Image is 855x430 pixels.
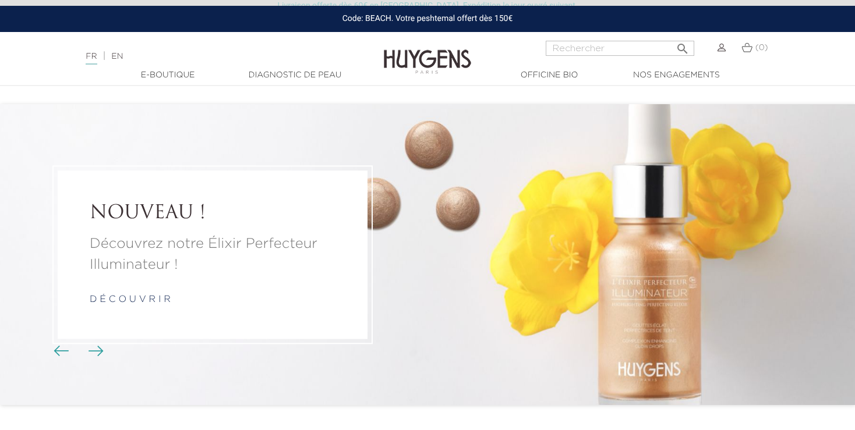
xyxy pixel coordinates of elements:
button:  [672,37,693,53]
a: Officine Bio [491,69,607,81]
div: | [80,49,347,63]
a: NOUVEAU ! [90,202,335,225]
a: E-Boutique [109,69,226,81]
a: Diagnostic de peau [236,69,353,81]
img: Huygens [384,31,471,76]
a: Nos engagements [618,69,734,81]
a: Découvrez notre Élixir Perfecteur Illuminateur ! [90,233,335,275]
a: EN [111,52,123,61]
i:  [676,38,690,52]
input: Rechercher [546,41,694,56]
span: (0) [755,44,768,52]
a: d é c o u v r i r [90,295,171,304]
a: FR [86,52,97,65]
div: Boutons du carrousel [58,343,96,360]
